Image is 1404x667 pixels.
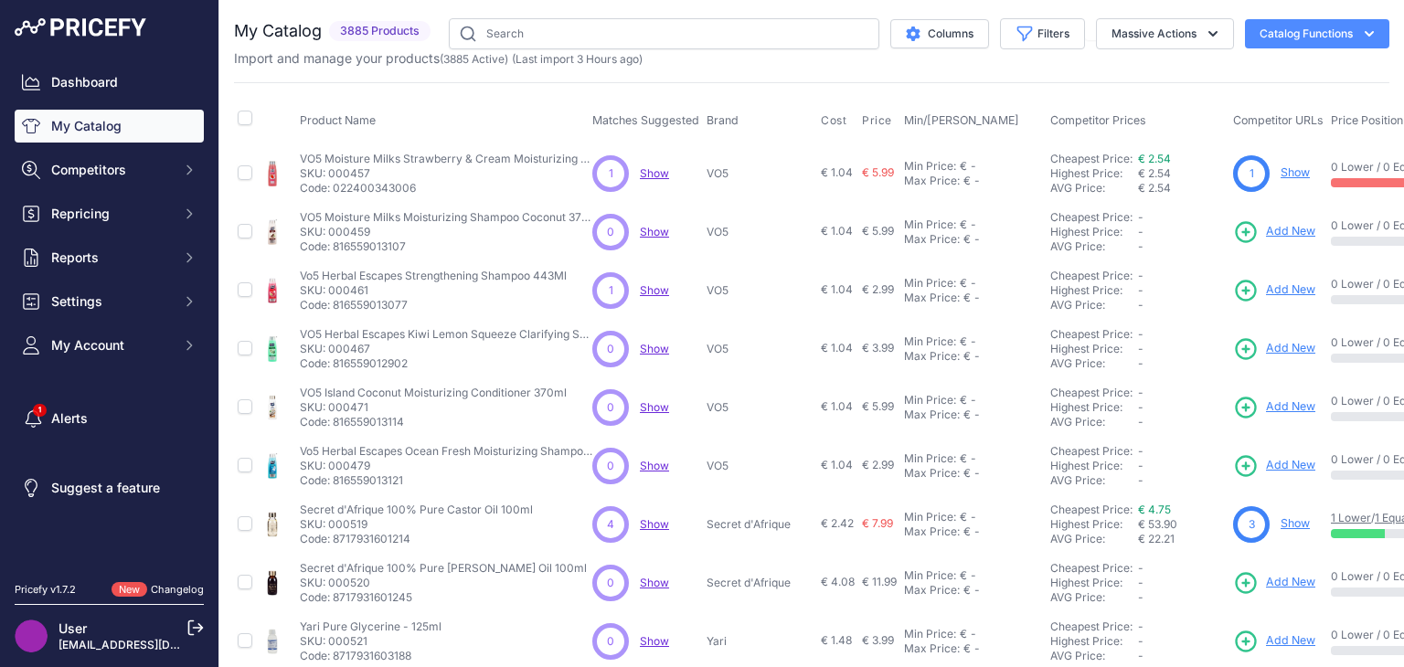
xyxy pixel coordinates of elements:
span: Show [640,225,669,238]
a: Show [640,283,669,297]
div: AVG Price: [1050,356,1138,371]
span: 0 [607,575,614,591]
span: € 4.08 [821,575,855,588]
span: € 3.99 [862,633,894,647]
span: Competitor Prices [1050,113,1146,127]
div: € [960,217,967,232]
span: - [1138,210,1143,224]
a: Suggest a feature [15,471,204,504]
div: - [967,510,976,524]
div: € [960,393,967,408]
nav: Sidebar [15,66,204,560]
div: Highest Price: [1050,166,1138,181]
span: Product Name [300,113,376,127]
a: Show [640,576,669,589]
div: Max Price: [904,291,960,305]
span: - [1138,473,1143,487]
p: Code: 816559013107 [300,239,592,254]
span: € 5.99 [862,165,894,179]
div: - [971,466,980,481]
span: Show [640,459,669,472]
div: - [971,232,980,247]
span: - [1138,400,1143,414]
div: - [971,291,980,305]
span: Add New [1266,281,1315,299]
p: Code: 816559013077 [300,298,567,312]
button: Columns [890,19,989,48]
span: (Last import 3 Hours ago) [512,52,643,66]
p: SKU: 000459 [300,225,592,239]
div: - [971,524,980,539]
a: Changelog [151,583,204,596]
span: € 2.54 [1138,166,1171,180]
div: Min Price: [904,276,956,291]
a: Show [640,634,669,648]
div: Min Price: [904,627,956,641]
div: Min Price: [904,568,956,583]
a: Cheapest Price: [1050,269,1133,282]
div: AVG Price: [1050,181,1138,196]
div: Min Price: [904,393,956,408]
p: SKU: 000519 [300,517,533,532]
div: € [960,627,967,641]
span: - [1138,590,1143,604]
div: AVG Price: [1050,532,1138,546]
a: My Catalog [15,110,204,143]
p: VO5 [707,283,814,298]
div: Min Price: [904,451,956,466]
div: - [967,276,976,291]
p: Code: 022400343006 [300,181,592,196]
span: Add New [1266,632,1315,650]
a: Add New [1233,219,1315,245]
a: € 4.75 [1138,503,1171,516]
p: VO5 [707,166,814,181]
span: Reports [51,249,171,267]
div: Min Price: [904,510,956,524]
button: Catalog Functions [1245,19,1389,48]
span: - [1138,459,1143,472]
button: Massive Actions [1096,18,1234,49]
a: Add New [1233,570,1315,596]
span: € 11.99 [862,575,897,588]
p: VO5 [707,342,814,356]
span: 0 [607,399,614,416]
span: € 1.04 [821,165,853,179]
p: Code: 816559013114 [300,415,567,429]
span: € 5.99 [862,399,894,413]
span: - [1138,298,1143,312]
span: - [1138,327,1143,341]
span: Min/[PERSON_NAME] [904,113,1019,127]
div: € [963,232,971,247]
div: € [963,408,971,422]
a: Cheapest Price: [1050,503,1133,516]
a: Add New [1233,395,1315,420]
div: Min Price: [904,159,956,174]
span: Competitor URLs [1233,113,1324,127]
button: Cost [821,113,850,128]
div: € 2.54 [1138,181,1226,196]
span: ( ) [440,52,508,66]
div: € [960,451,967,466]
span: 4 [607,516,614,533]
div: € [960,334,967,349]
div: € [963,349,971,364]
div: - [971,641,980,656]
span: Show [640,166,669,180]
div: - [971,408,980,422]
div: € [963,583,971,598]
p: SKU: 000521 [300,634,441,649]
input: Search [449,18,879,49]
div: - [971,583,980,598]
div: - [967,451,976,466]
span: € 7.99 [862,516,893,530]
p: Yari Pure Glycerine - 125ml [300,619,441,634]
div: Highest Price: [1050,225,1138,239]
div: AVG Price: [1050,649,1138,663]
div: € [960,276,967,291]
a: Cheapest Price: [1050,327,1133,341]
span: My Account [51,336,171,355]
div: Highest Price: [1050,576,1138,590]
p: SKU: 000520 [300,576,587,590]
p: Secret d'Afrique [707,517,814,532]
